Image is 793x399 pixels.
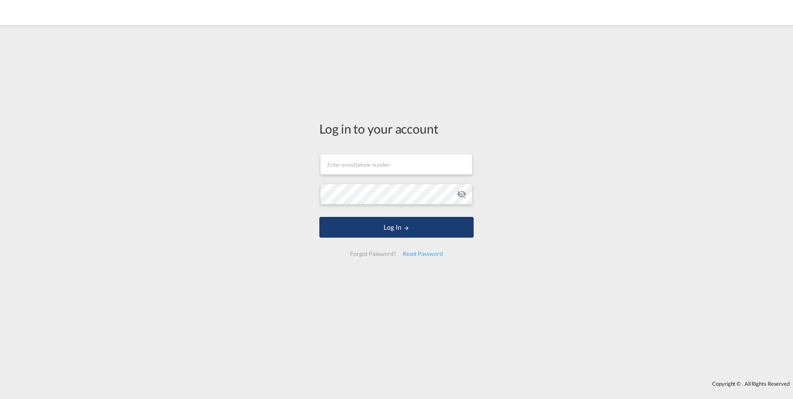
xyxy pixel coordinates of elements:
[457,189,467,199] md-icon: icon-eye-off
[319,217,474,238] button: LOGIN
[319,120,474,137] div: Log in to your account
[399,246,446,261] div: Reset Password
[320,154,472,175] input: Enter email/phone number
[347,246,399,261] div: Forgot Password?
